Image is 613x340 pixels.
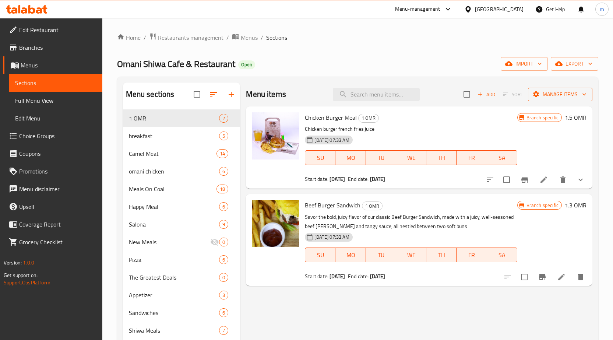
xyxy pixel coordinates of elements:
[399,250,423,260] span: WE
[19,202,96,211] span: Upsell
[3,198,102,215] a: Upsell
[126,89,175,100] h2: Menu sections
[565,200,586,210] h6: 1.3 OMR
[459,250,484,260] span: FR
[524,114,561,121] span: Branch specific
[129,167,219,176] span: omani chicken
[9,92,102,109] a: Full Menu View
[129,308,219,317] span: Sandwiches
[219,239,228,246] span: 0
[305,200,360,211] span: Beef Burger Sandwich
[217,150,228,157] span: 14
[565,112,586,123] h6: 1.5 OMR
[576,175,585,184] svg: Show Choices
[129,291,219,299] span: Appetizer
[219,309,228,316] span: 6
[219,308,228,317] div: items
[222,85,240,103] button: Add section
[490,250,514,260] span: SA
[517,269,532,285] span: Select to update
[475,5,524,13] div: [GEOGRAPHIC_DATA]
[333,88,420,101] input: search
[572,268,589,286] button: delete
[528,88,592,101] button: Manage items
[129,273,219,282] div: The Greatest Deals
[19,238,96,246] span: Grocery Checklist
[123,162,240,180] div: omani chicken6
[219,132,228,140] div: items
[205,85,222,103] span: Sort sections
[3,127,102,145] a: Choice Groups
[305,213,517,231] p: Savor the bold, juicy flavor of our classic Beef Burger Sandwich, made with a juicy, well-seasone...
[457,150,487,165] button: FR
[476,90,496,99] span: Add
[219,326,228,335] div: items
[369,250,393,260] span: TU
[241,33,258,42] span: Menus
[3,215,102,233] a: Coverage Report
[129,149,217,158] span: Camel Meat
[226,33,229,42] li: /
[238,62,255,68] span: Open
[4,270,38,280] span: Get support on:
[395,5,440,14] div: Menu-management
[308,153,332,163] span: SU
[557,59,592,69] span: export
[481,171,499,189] button: sort-choices
[475,89,498,100] button: Add
[426,248,457,262] button: TH
[123,304,240,322] div: Sandwiches6
[129,132,219,140] span: breakfast
[338,153,363,163] span: MO
[557,273,566,281] a: Edit menu item
[539,175,548,184] a: Edit menu item
[487,150,517,165] button: SA
[359,114,378,122] span: 1 OMR
[475,89,498,100] span: Add item
[305,150,335,165] button: SU
[311,234,352,241] span: [DATE] 07:33 AM
[9,109,102,127] a: Edit Menu
[266,33,287,42] span: Sections
[123,215,240,233] div: Salona9
[219,115,228,122] span: 2
[533,268,551,286] button: Branch-specific-item
[232,33,258,42] a: Menus
[459,153,484,163] span: FR
[330,174,345,184] b: [DATE]
[123,180,240,198] div: Meals On Coal18
[246,89,286,100] h2: Menu items
[219,255,228,264] div: items
[219,221,228,228] span: 9
[311,137,352,144] span: [DATE] 07:33 AM
[123,322,240,339] div: Shiwa Meals7
[129,202,219,211] div: Happy Meal
[129,326,219,335] div: Shiwa Meals
[19,149,96,158] span: Coupons
[305,174,328,184] span: Start date:
[219,202,228,211] div: items
[4,258,22,267] span: Version:
[129,238,211,246] div: New Meals
[123,109,240,127] div: 1 OMR2
[534,90,586,99] span: Manage items
[117,56,235,72] span: Omani Shiwa Cafe & Restaurant
[3,180,102,198] a: Menu disclaimer
[129,255,219,264] span: Pizza
[219,292,228,299] span: 3
[144,33,146,42] li: /
[21,61,96,70] span: Menus
[219,168,228,175] span: 6
[429,250,454,260] span: TH
[238,60,255,69] div: Open
[396,248,426,262] button: WE
[149,33,223,42] a: Restaurants management
[369,153,393,163] span: TU
[3,233,102,251] a: Grocery Checklist
[189,87,205,102] span: Select all sections
[366,150,396,165] button: TU
[3,39,102,56] a: Branches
